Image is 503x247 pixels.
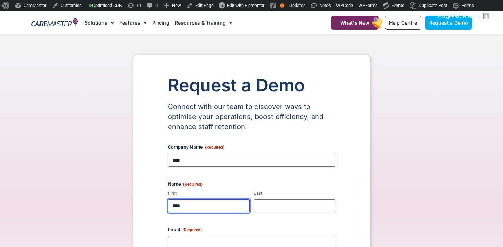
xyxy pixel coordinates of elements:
[84,11,314,34] nav: Menu
[425,16,472,30] a: Request a Demo
[448,14,481,19] span: [PERSON_NAME]
[183,182,203,187] span: (Required)
[175,11,232,34] a: Resources & Training
[429,20,468,26] span: Request a Demo
[227,3,264,8] span: Edit with Elementor
[168,181,203,187] legend: Name
[168,190,250,197] label: First
[168,226,335,233] label: Email
[280,3,284,8] div: OK
[434,11,492,22] a: G'day,
[389,20,417,26] span: Help Centre
[385,16,421,30] a: Help Centre
[331,16,379,30] a: What's New
[152,11,169,34] a: Pricing
[340,20,369,26] span: What's New
[168,76,335,95] h1: Request a Demo
[119,11,147,34] a: Features
[168,102,335,132] p: Connect with our team to discover ways to optimise your operations, boost efficiency, and enhance...
[31,18,78,28] img: CareMaster Logo
[254,190,335,197] label: Last
[205,145,224,150] span: (Required)
[168,144,335,150] label: Company Name
[84,11,114,34] a: Solutions
[182,228,202,232] span: (Required)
